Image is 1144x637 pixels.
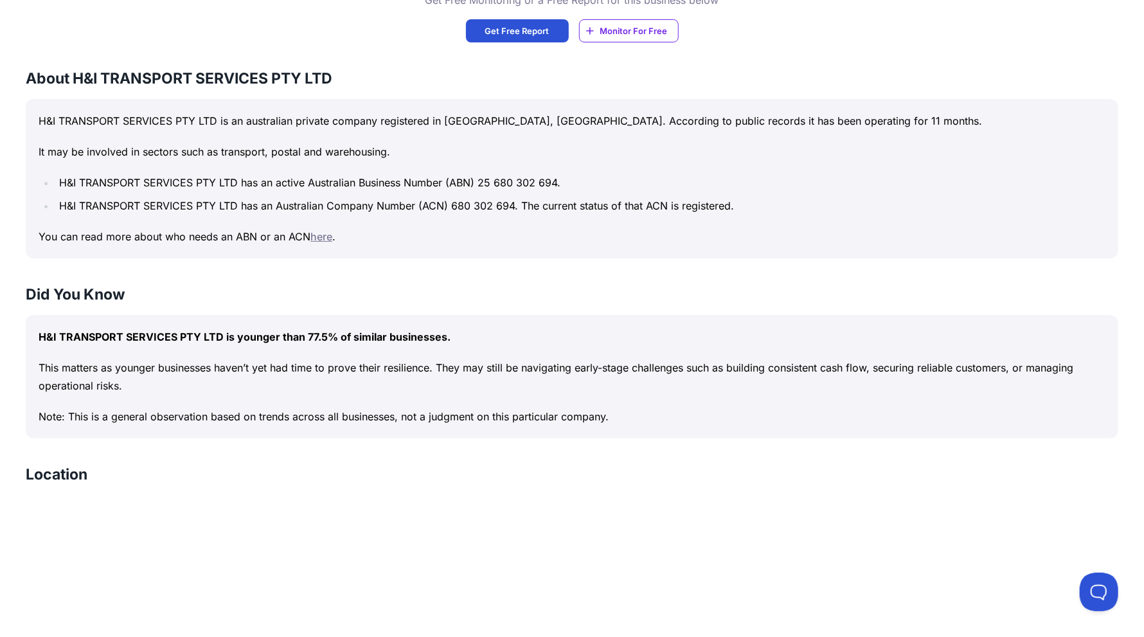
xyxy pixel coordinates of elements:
a: Monitor For Free [579,19,679,42]
a: here [310,230,332,243]
p: This matters as younger businesses haven’t yet had time to prove their resilience. They may still... [39,359,1105,395]
h3: Location [26,464,87,485]
li: H&I TRANSPORT SERVICES PTY LTD has an Australian Company Number (ACN) 680 302 694. The current st... [55,197,1105,215]
p: Note: This is a general observation based on trends across all businesses, not a judgment on this... [39,408,1105,426]
p: H&I TRANSPORT SERVICES PTY LTD is younger than 77.5% of similar businesses. [39,328,1105,346]
p: H&I TRANSPORT SERVICES PTY LTD is an australian private company registered in [GEOGRAPHIC_DATA], ... [39,112,1105,130]
iframe: Toggle Customer Support [1080,573,1118,611]
a: Get Free Report [466,19,569,42]
span: Monitor For Free [600,24,668,37]
span: Get Free Report [485,24,550,37]
h3: Did You Know [26,284,1118,305]
p: You can read more about who needs an ABN or an ACN . [39,228,1105,246]
h3: About H&I TRANSPORT SERVICES PTY LTD [26,68,1118,89]
p: It may be involved in sectors such as transport, postal and warehousing. [39,143,1105,161]
li: H&I TRANSPORT SERVICES PTY LTD has an active Australian Business Number (ABN) 25 680 302 694. [55,174,1105,192]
